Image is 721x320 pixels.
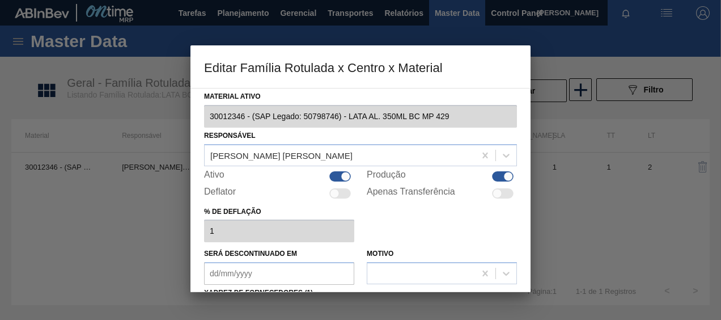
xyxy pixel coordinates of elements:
[204,132,256,140] label: Responsável
[204,204,354,220] label: % de deflação
[204,89,517,105] label: Material ativo
[367,187,455,200] label: Apenas Transferência
[204,170,224,183] label: Ativo
[204,187,236,200] label: Deflator
[204,289,313,297] label: Xadrez de Fornecedores (1)
[204,250,297,258] label: Será descontinuado em
[210,150,353,160] div: [PERSON_NAME] [PERSON_NAME]
[190,45,531,89] h3: Editar Família Rotulada x Centro x Material
[367,170,406,183] label: Produção
[204,262,354,285] input: dd/mm/yyyy
[367,250,393,258] label: Motivo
